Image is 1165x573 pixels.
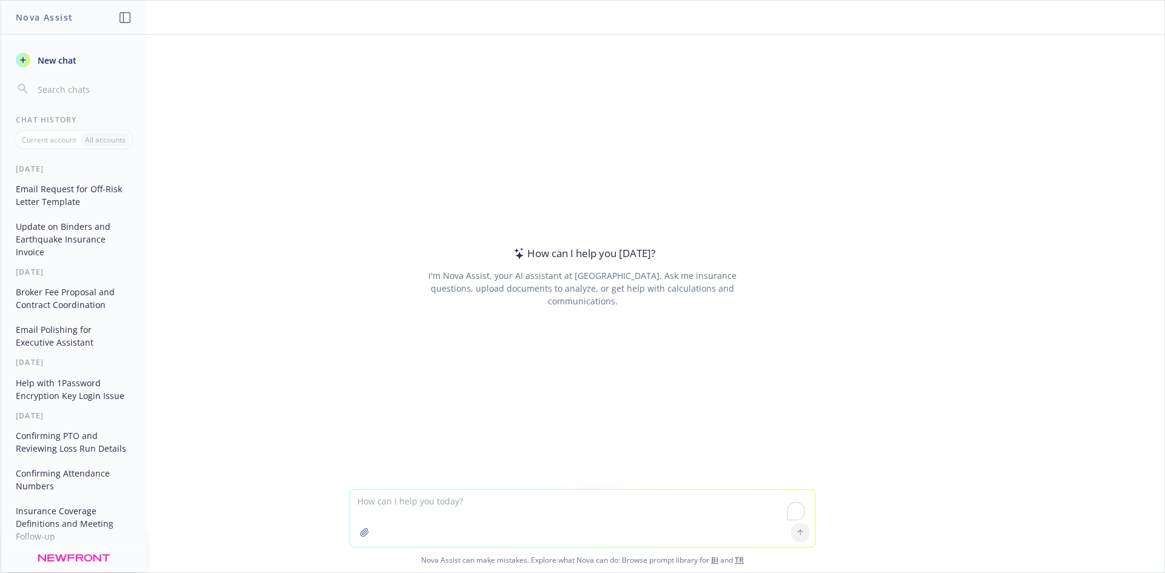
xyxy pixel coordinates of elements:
h1: Nova Assist [16,11,73,24]
div: Chat History [1,115,146,125]
div: [DATE] [1,357,146,367]
span: Nova Assist can make mistakes. Explore what Nova can do: Browse prompt library for and [5,548,1160,572]
button: Confirming Attendance Numbers [11,463,137,496]
p: All accounts [85,135,126,145]
button: Email Request for Off-Risk Letter Template [11,179,137,212]
button: Help with 1Password Encryption Key Login Issue [11,373,137,406]
span: New chat [35,54,76,67]
div: [DATE] [1,164,146,174]
div: [DATE] [1,267,146,277]
a: BI [711,555,718,565]
button: Broker Fee Proposal and Contract Coordination [11,282,137,315]
div: How can I help you [DATE]? [510,246,655,261]
button: Confirming PTO and Reviewing Loss Run Details [11,426,137,458]
textarea: To enrich screen reader interactions, please activate Accessibility in Grammarly extension settings [350,490,815,547]
input: Search chats [35,81,132,98]
div: [DATE] [1,410,146,421]
div: I'm Nova Assist, your AI assistant at [GEOGRAPHIC_DATA]. Ask me insurance questions, upload docum... [411,269,753,307]
button: Insurance Coverage Definitions and Meeting Follow-up [11,501,137,546]
button: New chat [11,49,137,71]
a: TR [735,555,744,565]
p: Current account [22,135,76,145]
div: [DATE] [1,551,146,561]
button: Update on Binders and Earthquake Insurance Invoice [11,216,137,262]
button: Email Polishing for Executive Assistant [11,320,137,352]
